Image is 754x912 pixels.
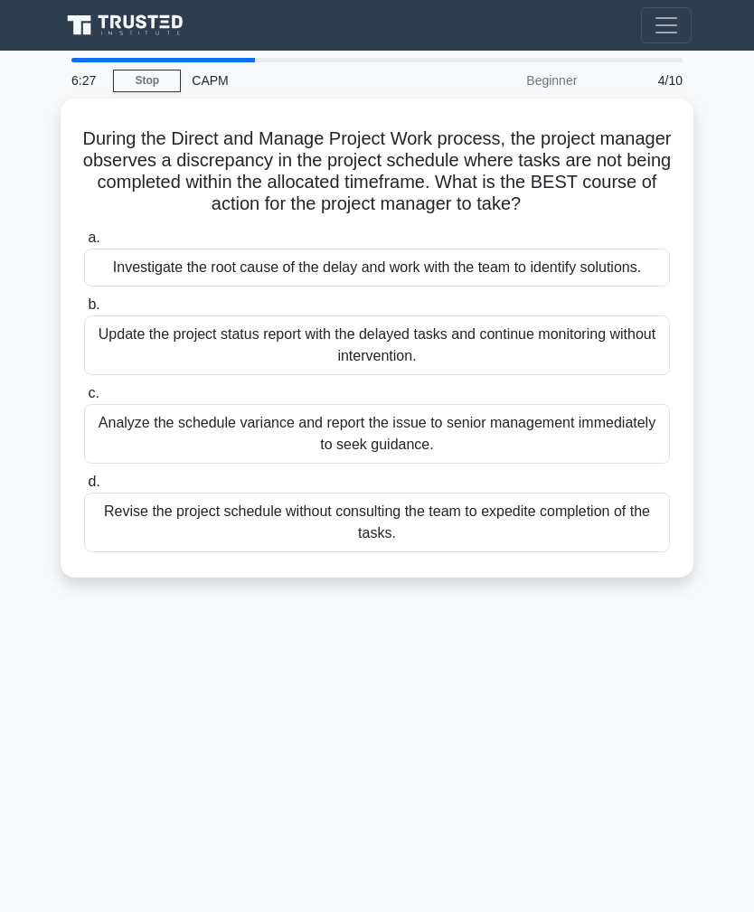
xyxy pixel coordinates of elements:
[88,296,99,312] span: b.
[88,474,99,489] span: d.
[82,127,672,216] h5: During the Direct and Manage Project Work process, the project manager observes a discrepancy in ...
[88,230,99,245] span: a.
[84,493,670,552] div: Revise the project schedule without consulting the team to expedite completion of the tasks.
[641,7,692,43] button: Toggle navigation
[84,404,670,464] div: Analyze the schedule variance and report the issue to senior management immediately to seek guida...
[61,62,113,99] div: 6:27
[429,62,588,99] div: Beginner
[84,249,670,287] div: Investigate the root cause of the delay and work with the team to identify solutions.
[113,70,181,92] a: Stop
[88,385,99,400] span: c.
[84,315,670,375] div: Update the project status report with the delayed tasks and continue monitoring without intervent...
[588,62,693,99] div: 4/10
[181,62,429,99] div: CAPM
